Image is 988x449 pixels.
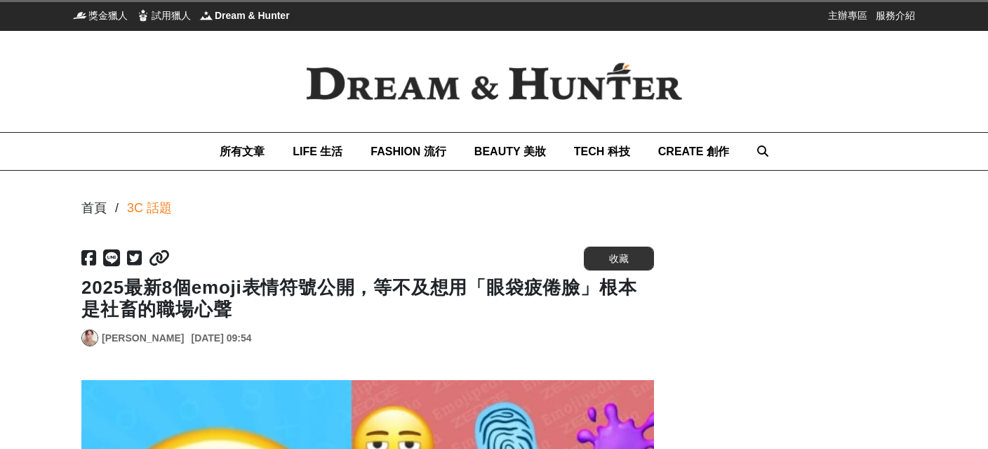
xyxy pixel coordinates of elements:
a: 服務介紹 [876,8,915,22]
span: 獎金獵人 [88,8,128,22]
a: LIFE 生活 [293,133,342,170]
a: BEAUTY 美妝 [474,133,546,170]
a: [PERSON_NAME] [102,331,184,346]
a: 獎金獵人獎金獵人 [73,8,128,22]
a: TECH 科技 [574,133,630,170]
span: FASHION 流行 [370,145,446,157]
div: / [115,199,119,218]
button: 收藏 [584,247,654,271]
img: Dream & Hunter [283,40,705,123]
span: 所有文章 [220,145,265,157]
a: 主辦專區 [828,8,867,22]
div: [DATE] 09:54 [191,331,251,346]
a: Avatar [81,330,98,346]
a: 3C 話題 [127,199,172,218]
span: Dream & Hunter [215,8,290,22]
span: CREATE 創作 [658,145,729,157]
a: CREATE 創作 [658,133,729,170]
a: Dream & HunterDream & Hunter [199,8,290,22]
img: Avatar [82,330,98,346]
h1: 2025最新8個emoji表情符號公開，等不及想用「眼袋疲倦臉」根本是社畜的職場心聲 [81,277,654,320]
span: BEAUTY 美妝 [474,145,546,157]
div: 首頁 [81,199,107,218]
span: LIFE 生活 [293,145,342,157]
span: TECH 科技 [574,145,630,157]
a: 所有文章 [220,133,265,170]
a: 試用獵人試用獵人 [136,8,191,22]
span: 試用獵人 [152,8,191,22]
a: FASHION 流行 [370,133,446,170]
img: 獎金獵人 [73,8,87,22]
img: 試用獵人 [136,8,150,22]
img: Dream & Hunter [199,8,213,22]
